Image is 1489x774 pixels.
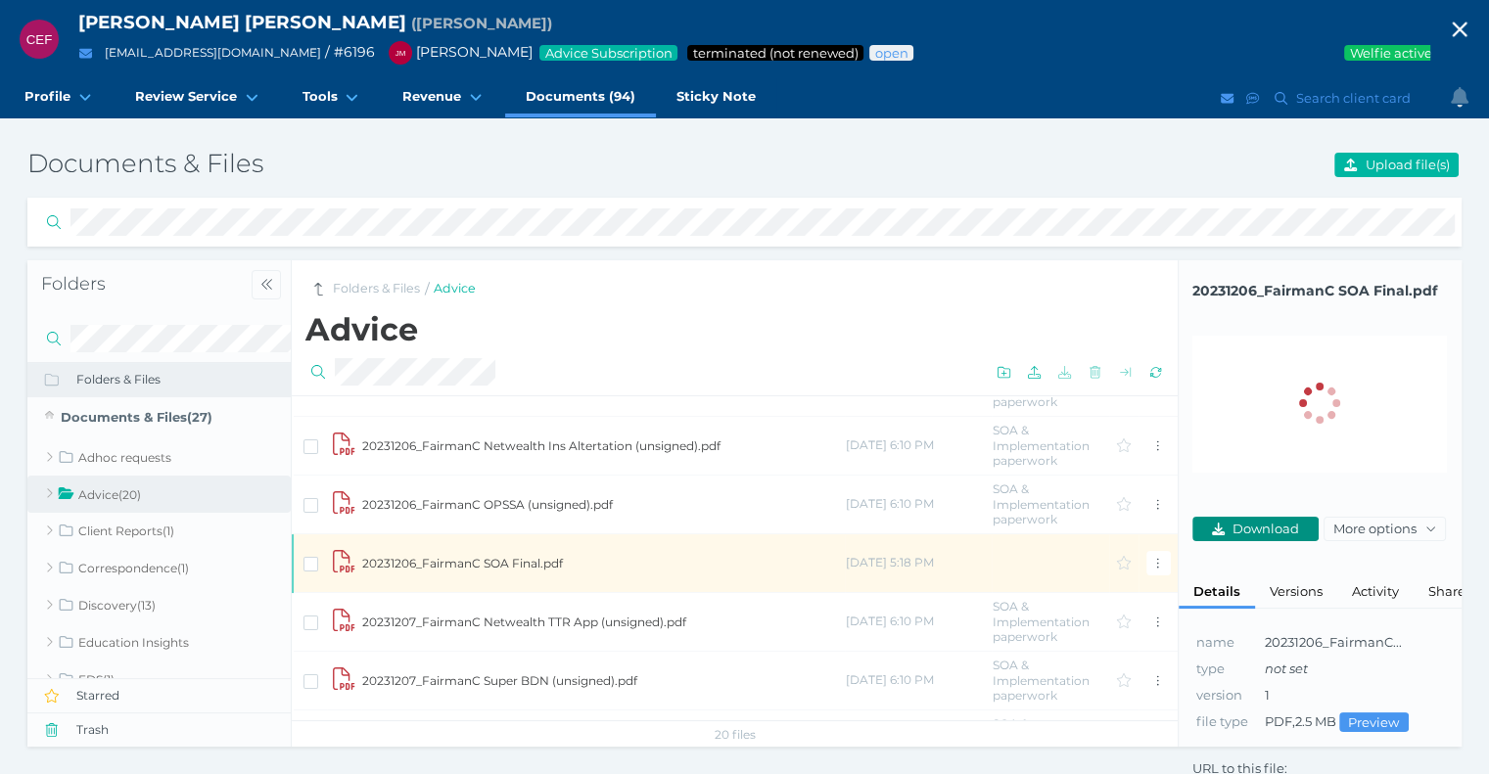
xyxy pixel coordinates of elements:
span: Documents (94) [526,88,635,105]
button: Reload the list of files from server [1143,360,1168,385]
span: CEF [26,32,53,47]
div: Share [1414,574,1480,609]
button: Download selected files [1052,360,1077,385]
span: Advice Subscription [543,45,674,61]
span: 20231206_FairmanC... [1265,634,1402,650]
span: This is the type of document (not file type) [1196,660,1225,676]
div: Jonathon Martino [389,41,412,65]
button: More options [1324,517,1445,541]
div: Activity [1337,574,1414,609]
h4: Folders [41,273,242,296]
a: Documents (94) [505,78,656,117]
td: 20231207_FairmanC Super BDN (unsigned).pdf [361,651,845,709]
span: Tools [302,88,338,105]
span: [DATE] 6:10 PM [846,672,934,687]
a: Folders & Files [333,280,420,298]
span: More options [1325,521,1420,536]
h3: Documents & Files [27,148,984,181]
span: Welfie active [1348,45,1433,61]
button: Move [1113,360,1138,385]
span: 20 files [715,727,756,742]
span: / [425,279,430,299]
div: Versions [1255,574,1337,609]
button: Upload file(s) [1334,153,1459,177]
span: Preferred name [411,14,552,32]
td: SOA & Implementation paperwork [992,475,1109,533]
span: [DATE] 6:10 PM [846,614,934,628]
button: Go to parent folder [305,277,330,301]
span: Folders & Files [76,372,292,387]
span: This is the version of file that's in use [1196,687,1242,703]
button: SMS [1243,86,1263,111]
button: Starred [27,678,292,712]
td: 20231206_FairmanC Netwealth Ins Altertation (unsigned).pdf [361,416,845,475]
button: Download [1192,517,1319,541]
span: [DATE] 6:10 PM [846,437,934,452]
span: [DATE] 6:10 PM [846,496,934,511]
span: Search client card [1292,90,1419,106]
td: SOA & Implementation paperwork [992,592,1109,651]
a: Revenue [382,78,505,117]
a: Discovery(13) [27,586,291,623]
span: PDF , 2.5 MB [1265,713,1409,729]
td: SOA & Implementation paperwork [992,709,1109,768]
span: Revenue [402,88,461,105]
button: Email [73,41,98,66]
a: Advice(20) [27,476,291,513]
span: Profile [24,88,70,105]
button: Preview [1339,712,1409,732]
a: FDS(1) [27,660,291,698]
em: not set [1265,660,1308,676]
span: JM [396,49,406,58]
a: Documents & Files(27) [27,397,291,438]
a: Client Reports(1) [27,513,291,550]
a: Education Insights [27,623,291,660]
span: Service package status: Not renewed [691,45,860,61]
h2: Advice [305,311,1171,348]
span: Advice status: Review not yet booked in [873,45,909,61]
td: SOA & Implementation paperwork [992,651,1109,709]
button: Email [1218,86,1237,111]
button: Upload one or more files [1022,360,1047,385]
span: / # 6196 [325,43,375,61]
span: Sticky Note [676,88,756,105]
span: Preview [1340,714,1408,730]
span: [DATE] 5:18 PM [846,555,934,569]
button: Delete selected files or folders [1083,360,1107,385]
span: Upload file(s) [1361,157,1458,172]
a: [EMAIL_ADDRESS][DOMAIN_NAME] [105,45,321,60]
span: Click to copy file name to clipboard [1192,281,1448,301]
td: 20231206_FairmanC SOA Final.pdf [361,533,845,592]
span: Starred [76,688,292,704]
span: 20231206_FairmanC SOA Final.pdf [1192,281,1448,301]
button: Folders & Files [27,362,292,396]
span: 1 [1265,687,1270,703]
span: Download [1229,521,1308,536]
a: Adhoc requests [27,438,291,476]
td: SOA & Implementation paperwork [992,416,1109,475]
td: 20231206_FairmanC OPSSA (unsigned).pdf [361,475,845,533]
td: 20231207_FairmanC TTR BDN (unsigned).pdf [361,709,845,768]
div: Christopher Ezylen Fairman [20,20,59,59]
div: Details [1179,574,1255,609]
a: Correspondence(1) [27,550,291,587]
button: Create folder [992,360,1016,385]
span: This is the file name [1196,634,1234,650]
a: Profile [4,78,115,117]
span: [PERSON_NAME] [379,43,533,61]
span: Current version's file type and size [1196,713,1248,729]
button: Trash [27,712,292,747]
span: [PERSON_NAME] [PERSON_NAME] [78,11,406,33]
button: Search client card [1266,86,1420,111]
td: 20231207_FairmanC Netwealth TTR App (unsigned).pdf [361,592,845,651]
a: Advice [434,280,476,298]
a: Review Service [115,78,281,117]
span: Review Service [135,88,237,105]
span: Trash [76,722,292,738]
